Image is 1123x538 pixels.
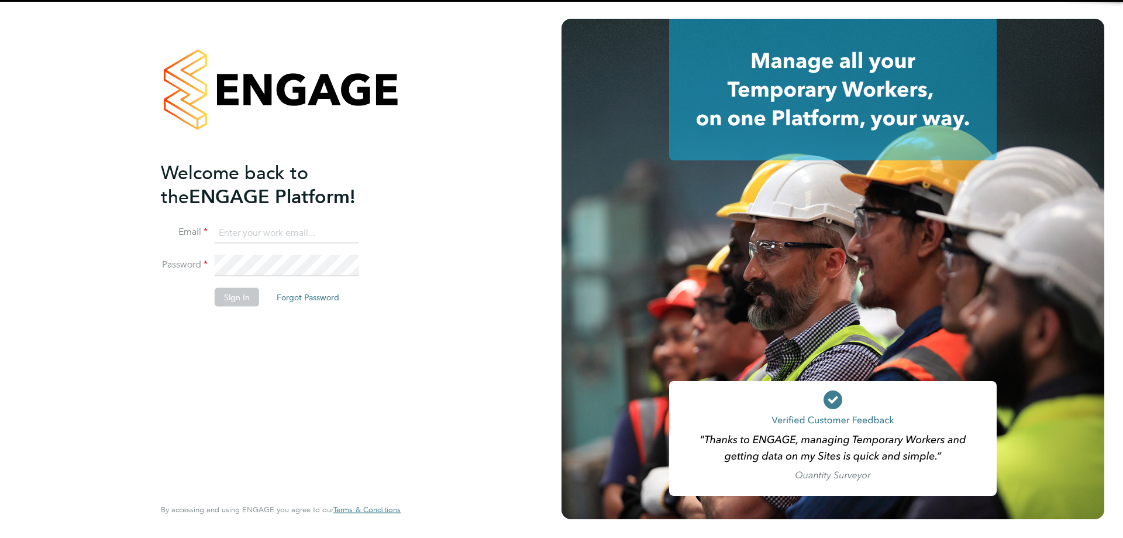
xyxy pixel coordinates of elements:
a: Terms & Conditions [333,505,401,515]
input: Enter your work email... [215,222,359,244]
label: Password [161,259,208,271]
span: By accessing and using ENGAGE you agree to our [161,505,401,515]
span: Welcome back to the [161,161,308,208]
span: Terms & Conditions [333,505,401,515]
button: Sign In [215,288,259,307]
h2: ENGAGE Platform! [161,160,389,208]
button: Forgot Password [267,288,349,307]
label: Email [161,226,208,238]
